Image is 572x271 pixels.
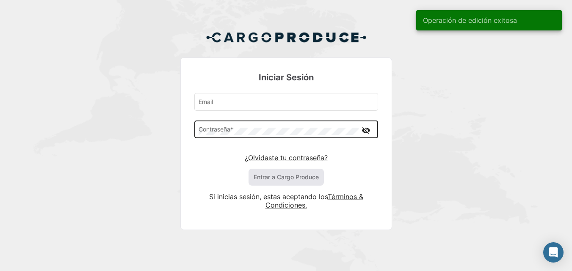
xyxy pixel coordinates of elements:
span: Operación de edición exitosa [423,16,517,25]
img: Cargo Produce Logo [206,27,367,47]
div: Abrir Intercom Messenger [543,242,564,263]
h3: Iniciar Sesión [194,71,378,83]
mat-icon: visibility_off [361,125,371,136]
span: Si inicias sesión, estas aceptando los [209,192,328,201]
a: ¿Olvidaste tu contraseña? [245,153,328,162]
a: Términos & Condiciones. [265,192,363,209]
